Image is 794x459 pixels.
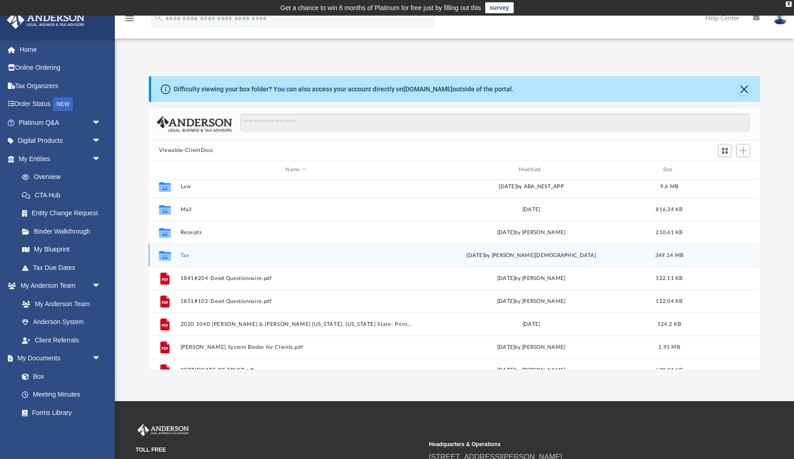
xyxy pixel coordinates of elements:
a: Client Referrals [13,331,110,349]
div: [DATE] by [PERSON_NAME] [415,228,647,236]
a: My Documentsarrow_drop_down [6,349,110,368]
a: Entity Change Request [13,204,115,223]
a: Anderson System [13,313,110,331]
small: Headquarters & Operations [429,440,716,448]
div: id [153,166,176,174]
div: [DATE] [415,205,647,213]
span: arrow_drop_down [92,132,110,151]
button: [PERSON_NAME] System Binder for Clients.pdf [180,344,411,350]
span: 816.34 KB [656,207,682,212]
a: [DOMAIN_NAME] [403,85,453,93]
small: TOLL FREE [136,446,423,454]
a: Online Ordering [6,59,115,77]
input: Search files and folders [240,114,750,131]
div: [DATE] [415,320,647,328]
button: 2020 1040 [PERSON_NAME] & [PERSON_NAME] [US_STATE], [US_STATE] State- Print, Sign & Mail Return.pdf [180,321,411,327]
span: arrow_drop_down [92,150,110,168]
div: [DATE] by [PERSON_NAME] [415,297,647,305]
div: Size [651,166,687,174]
a: Binder Walkthrough [13,222,115,241]
div: Get a chance to win 6 months of Platinum for free just by filling out this [280,2,481,13]
a: Overview [13,168,115,186]
a: CTA Hub [13,186,115,204]
a: Forms Library [13,403,106,422]
span: 122.11 KB [656,275,682,280]
span: 210.61 KB [656,229,682,235]
img: User Pic [773,11,787,25]
button: Close [737,83,750,95]
a: My Entitiesarrow_drop_down [6,150,115,168]
div: grid [149,179,760,370]
button: Mail [180,207,411,213]
span: 122.04 KB [656,298,682,303]
img: Anderson Advisors Platinum Portal [136,424,191,436]
button: 1841#204-Deed Questionnaire.pdf [180,275,411,281]
button: Viewable-ClientDocs [159,146,213,155]
img: Anderson Advisors Platinum Portal [4,11,87,29]
a: Platinum Q&Aarrow_drop_down [6,113,115,132]
a: My Anderson Team [13,295,106,313]
button: Receipts [180,229,411,235]
span: 524.2 KB [658,321,681,326]
button: Switch to Grid View [718,144,732,157]
span: arrow_drop_down [92,113,110,132]
span: 349.14 MB [655,252,683,257]
span: arrow_drop_down [92,349,110,368]
div: [DATE] by [PERSON_NAME] [415,366,647,374]
div: Name [180,166,411,174]
div: id [692,166,756,174]
a: Tax Due Dates [13,258,115,277]
div: NEW [53,97,73,111]
div: [DATE] by ABA_NEST_APP [415,182,647,190]
a: Box [13,367,106,386]
i: search [153,12,164,22]
button: Law [180,184,411,190]
a: menu [124,17,135,24]
div: close [786,1,792,7]
a: Order StatusNEW [6,95,115,114]
a: Home [6,40,115,59]
button: Tax [180,252,411,258]
a: Tax Organizers [6,77,115,95]
span: 1.91 MB [658,344,680,349]
a: Notarize [13,422,110,440]
a: My Blueprint [13,241,110,259]
span: 620.21 KB [656,367,682,372]
a: Meeting Minutes [13,386,110,404]
div: Difficulty viewing your box folder? You can also access your account directly on outside of the p... [174,84,514,94]
button: 1851#102-Deed Questionnaire.pdf [180,298,411,304]
span: 9.6 MB [660,184,679,189]
a: My Anderson Teamarrow_drop_down [6,277,110,295]
div: Modified [415,166,647,174]
button: CERTIFICATE OF TRUST.pdf [180,367,411,373]
div: [DATE] by [PERSON_NAME][DEMOGRAPHIC_DATA] [415,251,647,259]
div: [DATE] by [PERSON_NAME] [415,274,647,282]
i: menu [124,13,135,24]
button: Add [737,144,750,157]
a: survey [485,2,514,13]
div: [DATE] by [PERSON_NAME] [415,343,647,351]
a: Digital Productsarrow_drop_down [6,132,115,150]
span: arrow_drop_down [92,277,110,296]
